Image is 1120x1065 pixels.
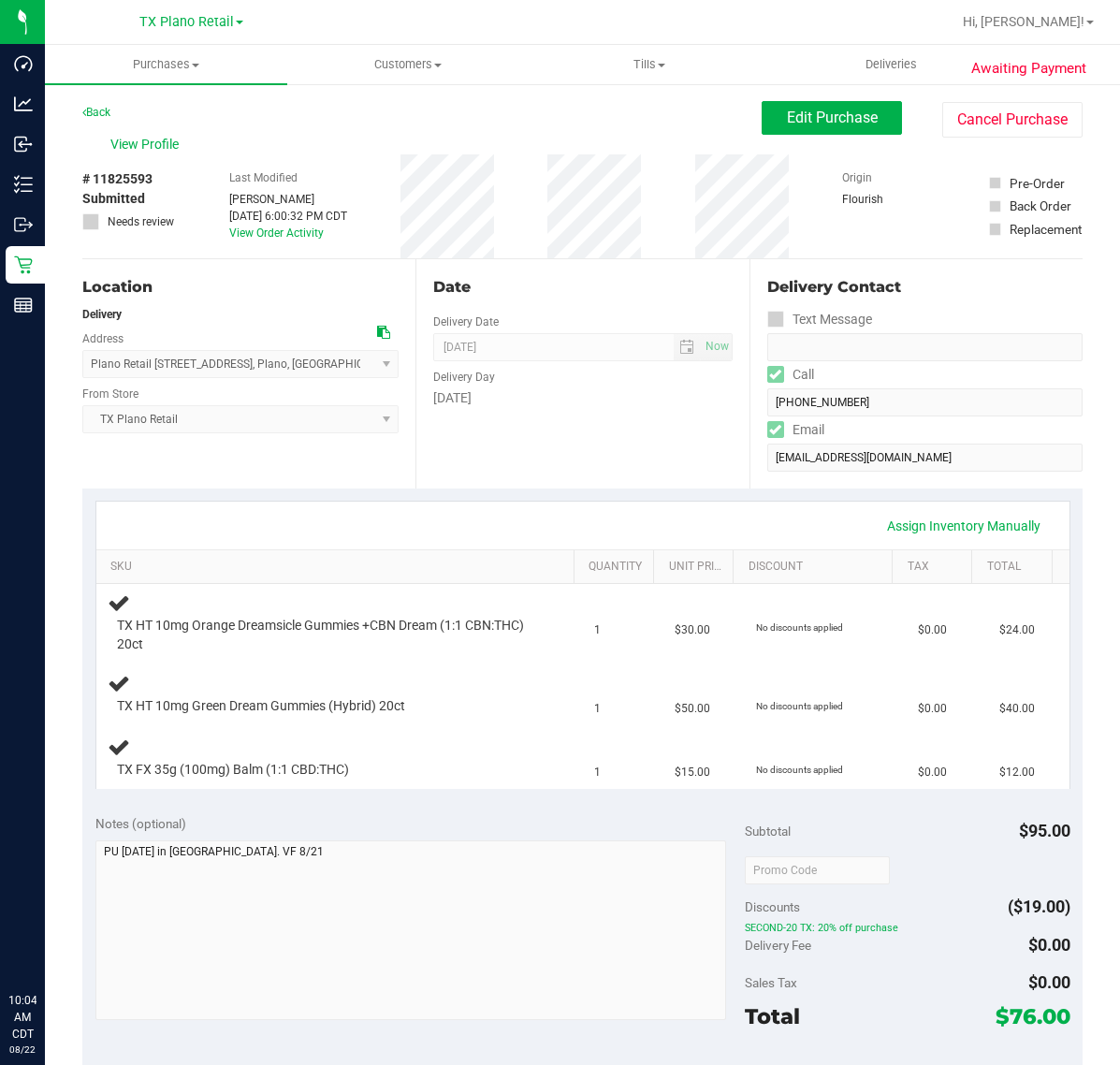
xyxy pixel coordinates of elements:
div: [PERSON_NAME] [229,191,347,208]
span: Sales Tax [745,975,797,990]
label: Email [767,416,824,444]
label: Text Message [767,306,872,333]
div: Location [82,276,399,299]
span: Discounts [745,890,800,924]
a: View Order Activity [229,226,324,240]
a: Total [987,560,1044,575]
input: Format: (999) 999-9999 [767,388,1083,416]
a: Tax [908,560,965,575]
span: Purchases [45,56,287,73]
inline-svg: Retail [14,255,33,274]
div: Back Order [1010,197,1071,215]
span: Customers [288,56,529,73]
span: Delivery Fee [745,938,811,953]
label: Address [82,330,124,347]
span: $24.00 [999,621,1035,639]
span: $12.00 [999,764,1035,781]
a: Assign Inventory Manually [875,510,1053,542]
inline-svg: Outbound [14,215,33,234]
span: Total [745,1003,800,1029]
a: Quantity [589,560,646,575]
label: Delivery Date [433,314,499,330]
input: Promo Code [745,856,890,884]
span: $0.00 [1028,935,1070,955]
span: TX HT 10mg Orange Dreamsicle Gummies +CBN Dream (1:1 CBN:THC) 20ct [117,617,534,652]
span: No discounts applied [756,701,843,711]
label: Delivery Day [433,369,495,386]
span: $0.00 [918,764,947,781]
label: Origin [842,169,872,186]
div: Pre-Order [1010,174,1065,193]
a: Purchases [45,45,287,84]
span: Edit Purchase [787,109,878,126]
span: 1 [594,700,601,718]
div: [DATE] [433,388,732,408]
div: Delivery Contact [767,276,1083,299]
span: $0.00 [918,621,947,639]
span: TX HT 10mg Green Dream Gummies (Hybrid) 20ct [117,697,405,715]
span: $76.00 [996,1003,1070,1029]
div: Flourish [842,191,936,208]
span: ($19.00) [1008,897,1070,916]
span: No discounts applied [756,765,843,775]
span: $0.00 [1028,972,1070,992]
span: Hi, [PERSON_NAME]! [963,14,1084,29]
span: Needs review [108,213,174,230]
div: Copy address to clipboard [377,323,390,343]
span: TX FX 35g (100mg) Balm (1:1 CBD:THC) [117,761,349,779]
span: 1 [594,621,601,639]
span: $0.00 [918,700,947,718]
span: $50.00 [675,700,710,718]
label: From Store [82,386,138,402]
inline-svg: Inventory [14,175,33,194]
span: Submitted [82,189,145,209]
p: 08/22 [8,1043,36,1057]
label: Last Modified [229,169,298,186]
span: 1 [594,764,601,781]
a: Discount [749,560,886,575]
button: Edit Purchase [762,101,902,135]
inline-svg: Dashboard [14,54,33,73]
p: 10:04 AM CDT [8,992,36,1043]
div: Replacement [1010,220,1082,239]
span: No discounts applied [756,622,843,633]
a: Unit Price [669,560,726,575]
span: $40.00 [999,700,1035,718]
inline-svg: Reports [14,296,33,314]
strong: Delivery [82,308,122,321]
input: Format: (999) 999-9999 [767,333,1083,361]
div: [DATE] 6:00:32 PM CDT [229,208,347,225]
span: Awaiting Payment [971,58,1086,80]
span: Deliveries [840,56,942,73]
span: $15.00 [675,764,710,781]
button: Cancel Purchase [942,102,1083,138]
a: SKU [110,560,567,575]
span: Tills [530,56,770,73]
a: Customers [287,45,530,84]
span: Notes (optional) [95,816,186,831]
span: View Profile [110,135,185,154]
span: SECOND-20 TX: 20% off purchase [745,921,1069,934]
inline-svg: Inbound [14,135,33,153]
span: TX Plano Retail [139,14,234,30]
label: Call [767,361,814,388]
a: Tills [529,45,771,84]
a: Back [82,106,110,119]
span: $95.00 [1019,821,1070,840]
div: Date [433,276,732,299]
span: $30.00 [675,621,710,639]
inline-svg: Analytics [14,95,33,113]
a: Deliveries [771,45,1013,84]
span: Subtotal [745,824,791,839]
span: # 11825593 [82,169,153,189]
